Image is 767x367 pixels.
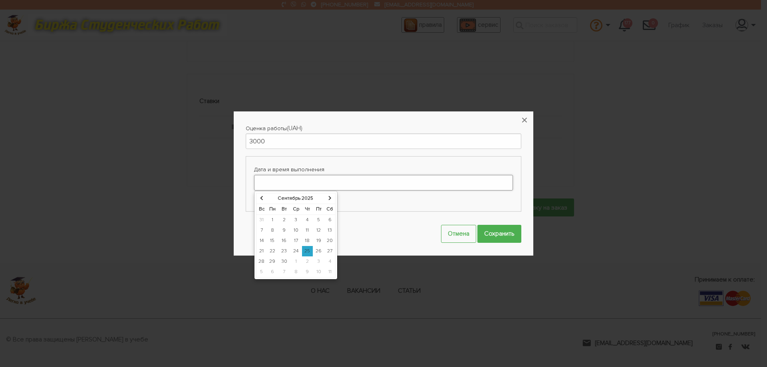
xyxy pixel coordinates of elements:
td: 2 [278,214,290,225]
td: 8 [290,267,302,278]
td: 31 [256,214,267,225]
td: 2 [302,256,313,267]
td: 5 [256,267,267,278]
span: (UAH) [287,124,302,132]
td: 6 [266,267,278,278]
td: 7 [278,267,290,278]
td: 8 [266,225,278,236]
td: 14 [256,236,267,246]
th: Сентябрь 2025 [266,193,324,204]
td: 9 [278,225,290,236]
td: 28 [256,256,267,267]
td: 29 [266,256,278,267]
button: Отмена [441,225,476,243]
td: 19 [313,236,324,246]
td: 21 [256,246,267,256]
td: 5 [313,214,324,225]
td: 3 [290,214,302,225]
td: 17 [290,236,302,246]
td: 25 [302,246,313,256]
td: 1 [290,256,302,267]
td: 24 [290,246,302,256]
th: Ср [290,204,302,214]
td: 12 [313,225,324,236]
td: 7 [256,225,267,236]
td: 3 [313,256,324,267]
td: 20 [324,236,336,246]
td: 30 [278,256,290,267]
td: 27 [324,246,336,256]
th: Вт [278,204,290,214]
td: 13 [324,225,336,236]
button: × [516,111,533,129]
td: 16 [278,236,290,246]
th: Чт [302,204,313,214]
td: 18 [302,236,313,246]
td: 10 [290,225,302,236]
td: 11 [324,267,336,278]
td: 11 [302,225,313,236]
td: 4 [324,256,336,267]
td: 1 [266,214,278,225]
td: 26 [313,246,324,256]
label: Дата и время выполнения [254,165,513,175]
td: 6 [324,214,336,225]
th: Пт [313,204,324,214]
th: Пн [266,204,278,214]
td: 22 [266,246,278,256]
td: 9 [302,267,313,278]
td: 10 [313,267,324,278]
input: Сохранить [477,225,521,243]
th: Сб [324,204,336,214]
th: Вс [256,204,267,214]
td: 4 [302,214,313,225]
td: 23 [278,246,290,256]
td: 15 [266,236,278,246]
label: Оценка работы [246,123,287,133]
